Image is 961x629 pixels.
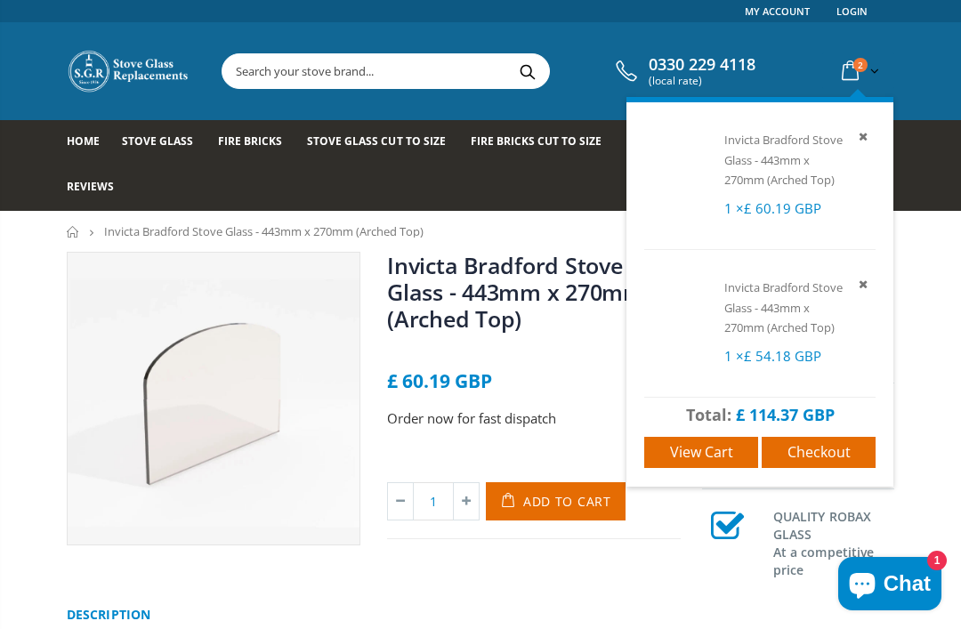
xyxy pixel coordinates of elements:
[122,133,193,149] span: Stove Glass
[218,133,282,149] span: Fire Bricks
[644,268,715,339] img: Invicta Bradford Stove Glass - 443mm x 270mm (Arched Top)
[724,279,843,335] a: Invicta Bradford Stove Glass - 443mm x 270mm (Arched Top)
[67,120,113,165] a: Home
[67,49,191,93] img: Stove Glass Replacement
[67,133,100,149] span: Home
[122,120,206,165] a: Stove Glass
[644,437,758,468] a: View cart
[68,253,359,544] img: ArchedTopstoveglass2_126e2cdd-a82f-4c76-a085-08e868c4a6da_800x_crop_center.webp
[471,120,615,165] a: Fire Bricks Cut To Size
[686,404,731,425] span: Total:
[67,179,114,194] span: Reviews
[724,132,843,188] a: Invicta Bradford Stove Glass - 443mm x 270mm (Arched Top)
[787,442,851,462] span: Checkout
[218,120,295,165] a: Fire Bricks
[67,226,80,238] a: Home
[523,493,611,510] span: Add to Cart
[104,223,424,239] span: Invicta Bradford Stove Glass - 443mm x 270mm (Arched Top)
[855,126,876,147] a: Remove item
[670,442,733,462] span: View cart
[67,165,127,211] a: Reviews
[387,368,492,393] span: £ 60.19 GBP
[644,120,715,191] img: Invicta Bradford Stove Glass - 443mm x 270mm (Arched Top)
[387,408,681,429] p: Order now for fast dispatch
[773,504,894,579] h3: QUALITY ROBAX GLASS At a competitive price
[855,274,876,294] a: Remove item
[835,53,883,88] a: 2
[307,133,445,149] span: Stove Glass Cut To Size
[307,120,458,165] a: Stove Glass Cut To Size
[724,347,821,365] span: 1 ×
[744,347,821,365] span: £ 54.18 GBP
[744,199,821,217] span: £ 60.19 GBP
[762,437,876,468] a: Checkout
[507,54,547,88] button: Search
[833,557,947,615] inbox-online-store-chat: Shopify online store chat
[853,58,868,72] span: 2
[736,404,835,425] span: £ 114.37 GBP
[222,54,713,88] input: Search your stove brand...
[471,133,602,149] span: Fire Bricks Cut To Size
[486,482,626,520] button: Add to Cart
[724,199,821,217] span: 1 ×
[387,250,644,334] a: Invicta Bradford Stove Glass - 443mm x 270mm (Arched Top)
